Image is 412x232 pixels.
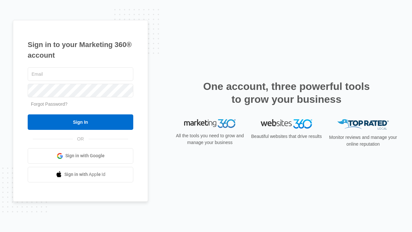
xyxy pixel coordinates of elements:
[250,133,323,140] p: Beautiful websites that drive results
[201,80,372,106] h2: One account, three powerful tools to grow your business
[64,171,106,178] span: Sign in with Apple Id
[31,101,68,107] a: Forgot Password?
[327,134,399,148] p: Monitor reviews and manage your online reputation
[261,119,312,129] img: Websites 360
[28,167,133,182] a: Sign in with Apple Id
[28,148,133,164] a: Sign in with Google
[28,67,133,81] input: Email
[184,119,236,128] img: Marketing 360
[337,119,389,130] img: Top Rated Local
[73,136,89,142] span: OR
[65,152,105,159] span: Sign in with Google
[174,132,246,146] p: All the tools you need to grow and manage your business
[28,114,133,130] input: Sign In
[28,39,133,61] h1: Sign in to your Marketing 360® account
